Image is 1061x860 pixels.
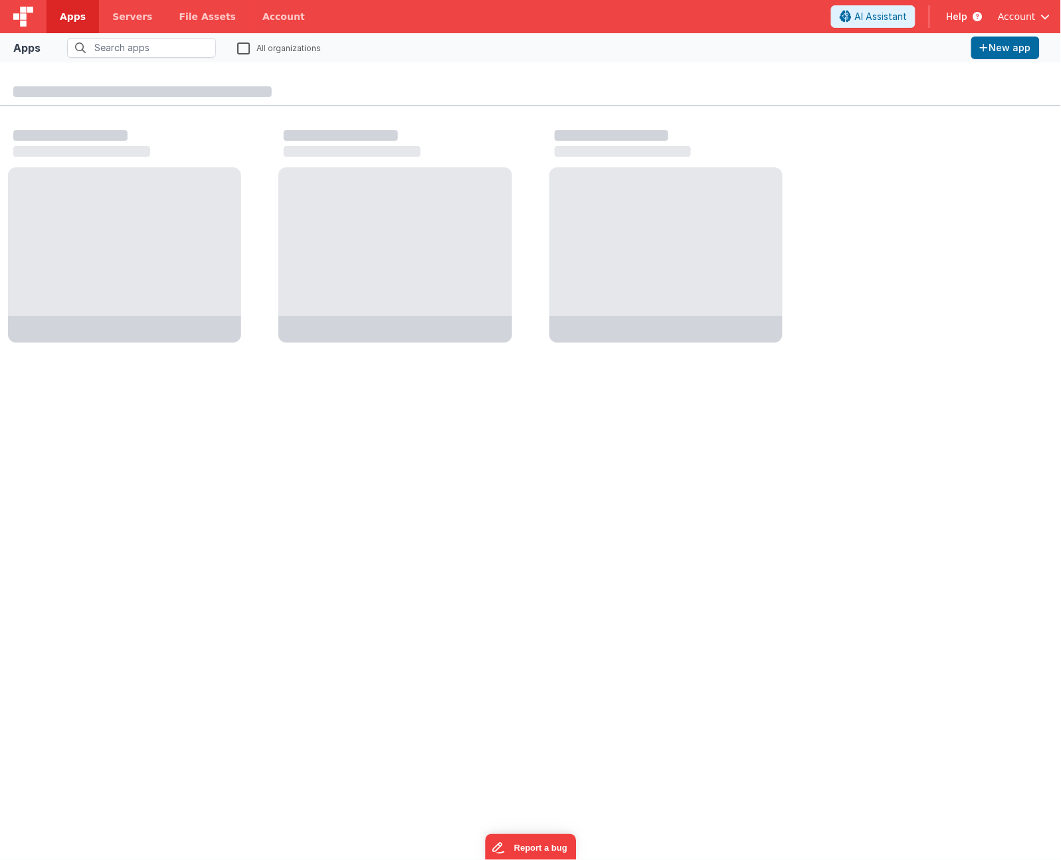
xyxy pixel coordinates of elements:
[13,40,41,56] div: Apps
[112,10,152,23] span: Servers
[60,10,86,23] span: Apps
[946,10,967,23] span: Help
[998,10,1036,23] span: Account
[237,41,321,54] label: All organizations
[854,10,907,23] span: AI Assistant
[971,37,1040,59] button: New app
[67,38,216,58] input: Search apps
[179,10,237,23] span: File Assets
[831,5,916,28] button: AI Assistant
[998,10,1050,23] button: Account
